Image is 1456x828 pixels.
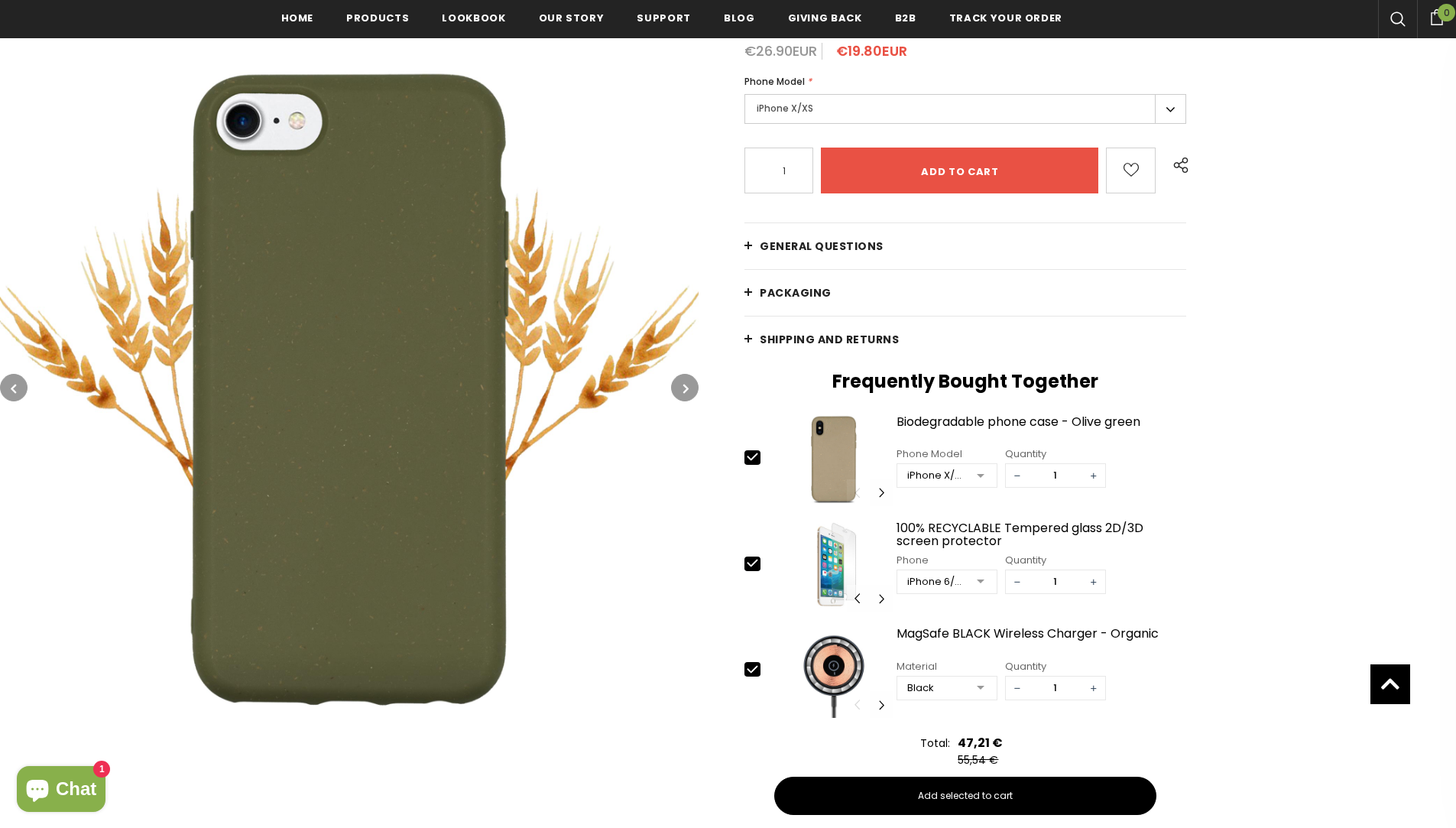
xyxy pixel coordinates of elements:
a: Shipping and returns [744,317,1186,362]
span: Shipping and returns [760,332,899,347]
a: General Questions [744,223,1186,269]
div: Phone [897,553,997,568]
span: Add selected to cart [918,789,1013,803]
a: 0 [1417,7,1456,25]
span: 0 [1438,4,1455,21]
span: Track your order [949,11,1062,25]
span: − [1006,570,1029,593]
div: 47,21 € [958,733,1003,752]
a: 100% RECYCLABLE Tempered glass 2D/3D screen protector [897,521,1187,548]
span: PACKAGING [760,285,832,300]
span: B2B [895,11,916,25]
div: Phone Model [897,446,997,462]
div: Quantity [1005,446,1106,462]
span: Blog [724,11,755,25]
div: Quantity [1005,553,1106,568]
img: Screen Protector iPhone SE 2 [775,518,892,612]
span: General Questions [760,239,884,254]
span: + [1082,570,1105,593]
div: Quantity [1005,659,1106,674]
span: Lookbook [442,11,505,25]
span: + [1082,677,1105,700]
span: − [1006,464,1029,487]
span: Phone Model [744,75,805,88]
div: iPhone 6/6S/7/8/SE2/SE3 [907,574,966,589]
div: 55,54 € [958,752,1007,768]
div: Material [897,659,997,674]
span: Giving back [788,11,862,25]
a: Biodegradable phone case - Olive green [897,415,1187,442]
label: iPhone X/XS [744,94,1186,124]
button: Add selected to cart [774,777,1156,815]
div: iPhone X/XS [907,468,966,483]
h2: Frequently Bought Together [744,370,1186,393]
span: €26.90EUR [744,41,817,60]
span: Products [346,11,409,25]
span: Home [281,11,314,25]
span: Our Story [539,11,605,25]
a: PACKAGING [744,270,1186,316]
span: €19.80EUR [836,41,907,60]
span: − [1006,677,1029,700]
input: Add to cart [821,148,1098,193]
inbox-online-store-chat: Shopify online store chat [12,766,110,816]
span: support [637,11,691,25]
img: MagSafe BLACK Wireless Charger - Organic image 0 [775,623,892,718]
div: Black [907,680,966,696]
img: Biodegradable phone case - Olive green image 0 [775,411,892,506]
a: MagSafe BLACK Wireless Charger - Organic [897,627,1187,654]
span: + [1082,464,1105,487]
div: Total: [920,735,950,751]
